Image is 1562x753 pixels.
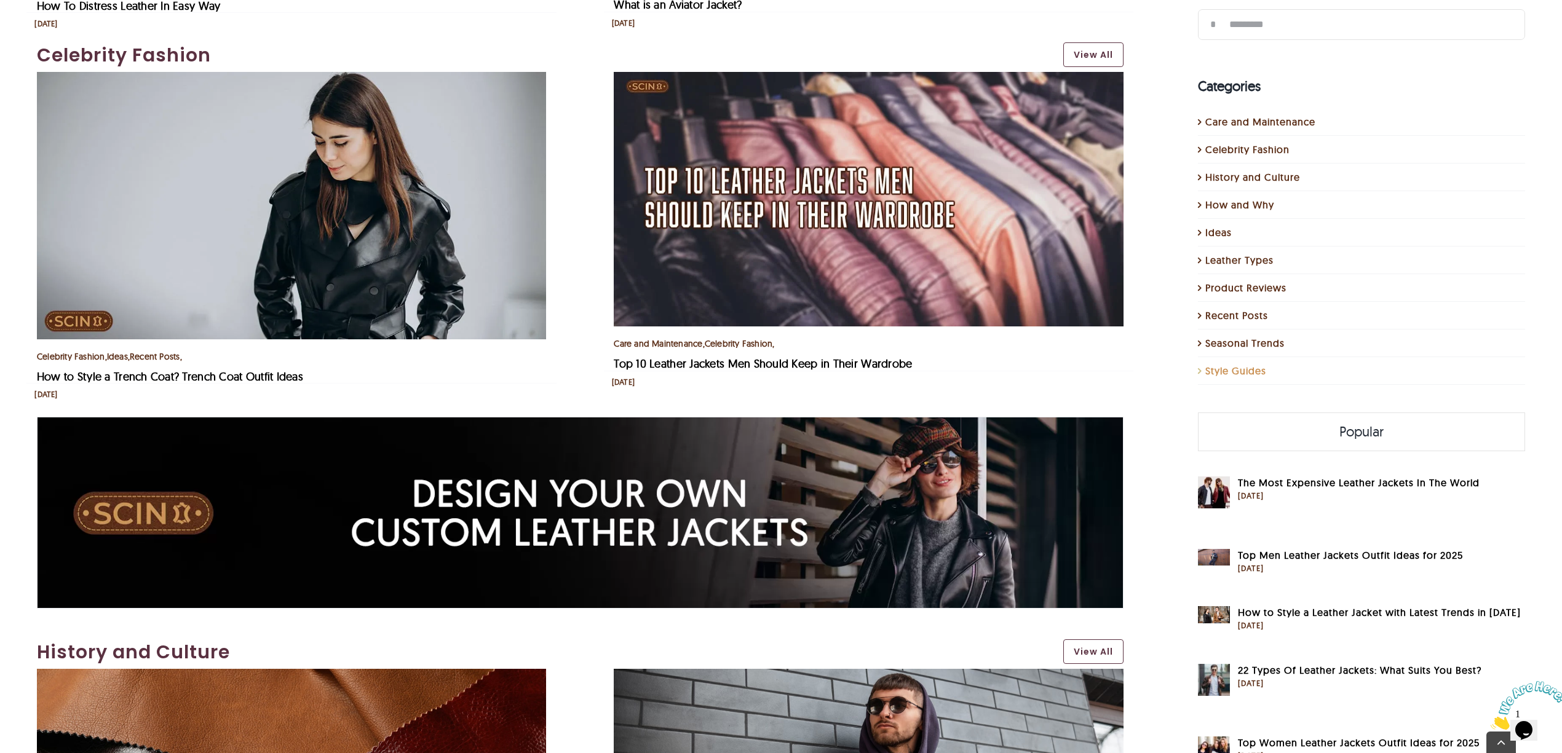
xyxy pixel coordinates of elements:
[1198,478,1230,491] a: The Most Expensive Leather Jackets In The World
[1238,664,1481,676] a: 22 Types Of Leather Jackets: What Suits You Best?
[1238,607,1521,619] a: How to Style a Leather Jacket with Latest Trends in [DATE]
[37,351,105,362] a: Celebrity Fashion
[1238,550,1463,562] a: Top Men Leather Jackets Outfit Ideas for 2025
[614,336,1123,351] div: , ,
[37,369,303,384] a: How to Style a Trench Coat? Trench Coat Outfit Ideas
[1198,738,1230,750] a: Top Women Leather Jackets Outfit Ideas for 2025
[1063,639,1124,664] a: View All
[37,73,546,85] a: How to Style a Trench Coat? Trench Coat Outfit Ideas
[1238,563,1463,575] div: [DATE]
[37,417,1124,608] div: 1 / 1
[614,670,1123,682] a: History of Leather Jackets
[1205,364,1520,379] a: Style Guides
[34,390,57,400] div: [DATE]
[107,351,128,362] a: Ideas
[5,5,10,15] span: 1
[1063,42,1124,67] a: View All
[38,417,1123,607] img: custom made leather Jackets
[37,72,546,339] img: how to style a trench coat trench coat outfit ideas
[614,73,1123,85] a: Top 10 Leather Jackets Men Should Keep in Their Wardrobe
[614,338,702,349] a: Care and Maintenance
[1205,170,1520,185] a: History and Culture
[37,41,1051,69] a: Celebrity Fashion
[1205,253,1520,268] a: Leather Types
[1205,336,1520,351] a: Seasonal Trends
[1205,309,1520,323] a: Recent Posts
[37,349,546,364] div: , , ,
[1205,281,1520,296] a: Product Reviews
[1198,477,1230,509] img: the most expensive leather jackets in the world
[1198,664,1230,696] img: the-most-comprehensive-guide-to-leather-jackets-you'll-ever-read-blog-featured-image
[130,351,180,362] a: Recent Posts
[1198,608,1230,620] a: How to Style a Leather Jacket with Latest Trends in 2025
[37,670,546,682] a: How To Tell If Leather Is Real?
[1205,198,1520,213] a: How and Why
[1238,491,1480,503] div: [DATE]
[1198,76,1526,97] h4: Categories
[1198,9,1229,40] input: Search
[1198,550,1230,566] img: Explore top leather jacket outfit men
[1486,676,1562,735] iframe: chat widget
[1205,143,1520,157] a: Celebrity Fashion
[1205,226,1520,240] a: Ideas
[1238,677,1481,690] div: [DATE]
[1238,477,1480,489] a: The Most Expensive Leather Jackets In The World
[1198,551,1230,563] a: Top Men Leather Jackets Outfit Ideas for 2025
[5,5,81,53] img: Chat attention grabber
[614,72,1123,326] img: Top 10 Leather Jackets Men Should Keep in Their Wardrobe
[705,338,773,349] a: Celebrity Fashion
[612,377,635,387] div: [DATE]
[612,18,635,28] div: [DATE]
[34,19,57,29] div: [DATE]
[37,638,1051,666] a: History and Culture
[1198,665,1230,677] a: 22 Types Of Leather Jackets: What Suits You Best?
[1238,736,1480,749] a: Top Women Leather Jackets Outfit Ideas for 2025
[1205,115,1520,130] a: Care and Maintenance
[1199,414,1525,451] a: Popular
[614,357,912,371] a: Top 10 Leather Jackets Men Should Keep in Their Wardrobe
[1238,620,1521,633] div: [DATE]
[1198,607,1230,623] img: how to style a leather jacket with latest trends
[1198,9,1526,40] input: Search...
